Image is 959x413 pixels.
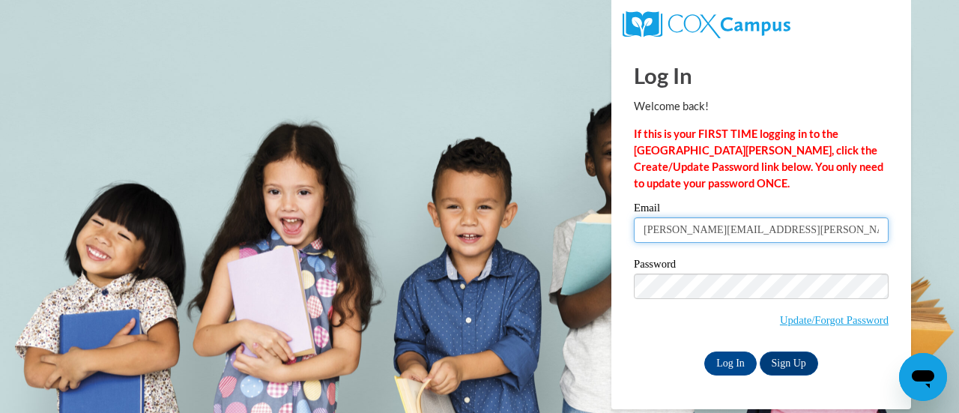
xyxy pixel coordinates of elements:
[634,98,889,115] p: Welcome back!
[780,314,889,326] a: Update/Forgot Password
[899,353,947,401] iframe: Button to launch messaging window
[634,127,883,190] strong: If this is your FIRST TIME logging in to the [GEOGRAPHIC_DATA][PERSON_NAME], click the Create/Upd...
[634,60,889,91] h1: Log In
[634,202,889,217] label: Email
[704,352,757,376] input: Log In
[623,11,790,38] img: COX Campus
[634,259,889,274] label: Password
[760,352,818,376] a: Sign Up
